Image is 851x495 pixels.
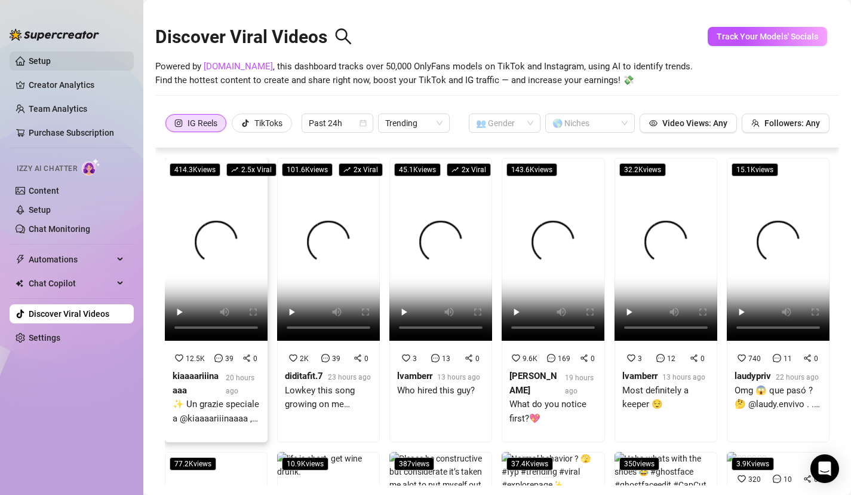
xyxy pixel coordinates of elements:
img: Normal behavior ? 🫣 #fyp #trending #viral #explorepage✨ [502,452,604,491]
strong: diditafit.7 [285,371,323,381]
span: 387 views [394,457,434,470]
span: eye [649,119,658,127]
a: 414.3Kviewsrise2.5x Viral12.5K390kiaaaariiinaaaa20 hours ago✨ Un grazie speciale a @kiaaaariiinaa... [165,158,268,442]
span: instagram [174,119,183,127]
a: Purchase Subscription [29,123,124,142]
img: AI Chatter [82,158,100,176]
span: message [431,354,440,362]
span: Video Views: Any [662,118,727,128]
img: 👀👀👀 [727,452,767,465]
span: 32.2K views [619,163,666,176]
a: Creator Analytics [29,75,124,94]
span: 350 views [619,457,659,470]
span: 0 [814,355,818,363]
span: 15.1K views [732,163,778,176]
a: 101.6Kviewsrise2x Viral2K390diditafit.723 hours agoLowkey this song growing on me @diditafit.7 [277,158,380,442]
span: 169 [558,355,570,363]
a: 15.1Kviews740110laudypriv22 hours agoOmg 😱 que pasó ? 🤔 @laudy.envivo . . #explore #viral #trend ... [727,158,830,442]
span: Trending [385,114,443,132]
button: Track Your Models' Socials [708,27,827,46]
span: heart [402,354,410,362]
h2: Discover Viral Videos [155,26,352,48]
span: share-alt [803,475,812,483]
div: TikToks [254,114,282,132]
span: 39 [225,355,234,363]
span: 0 [475,355,480,363]
span: 101.6K views [282,163,333,176]
div: Lowkey this song growing on me @diditafit.7 [285,384,372,412]
span: rise [451,166,459,173]
a: [DOMAIN_NAME] [204,61,273,72]
span: 23 hours ago [328,373,371,381]
span: 77.2K views [170,457,216,470]
span: Followers: Any [764,118,820,128]
span: 0 [701,355,705,363]
a: Discover Viral Videos [29,309,109,319]
span: share-alt [242,354,251,362]
span: 3 [413,355,417,363]
span: tik-tok [241,119,250,127]
img: Haha whats with the shoes 😂 #ghostface #ghostfaceedit #CapCut [615,452,717,491]
a: 143.6Kviews9.6K1690[PERSON_NAME]19 hours agoWhat do you notice first?💖 [502,158,604,442]
span: 740 [748,355,761,363]
button: Video Views: Any [640,114,737,133]
span: Automations [29,250,113,269]
a: Chat Monitoring [29,224,90,234]
div: Most definitely a keeper 😌 [622,384,709,412]
span: 9.6K [523,355,537,363]
span: Chat Copilot [29,274,113,293]
div: IG Reels [188,114,217,132]
span: share-alt [580,354,588,362]
img: logo-BBDzfeDw.svg [10,29,99,41]
span: 143.6K views [506,163,557,176]
span: share-alt [354,354,362,362]
span: message [773,354,781,362]
span: message [214,354,223,362]
strong: lvamberr [622,371,658,381]
span: 2 x Viral [447,163,491,176]
span: 13 hours ago [437,373,480,381]
span: 0 [364,355,368,363]
span: message [321,354,330,362]
strong: laudypriv [735,371,771,381]
span: message [656,354,665,362]
span: 20 hours ago [226,374,254,395]
span: Izzy AI Chatter [17,163,77,175]
a: 32.2Kviews3120lvamberr13 hours agoMost definitely a keeper 😌 [615,158,717,442]
span: heart [512,354,520,362]
img: life is short. get wine drunk. [277,452,380,478]
span: rise [231,166,238,173]
span: search [334,27,352,45]
span: 0 [253,355,257,363]
span: 10.9K views [282,457,328,470]
span: Past 24h [309,114,366,132]
span: heart [627,354,635,362]
button: Followers: Any [742,114,830,133]
span: share-alt [803,354,812,362]
span: thunderbolt [16,255,25,264]
span: heart [738,354,746,362]
span: 39 [332,355,340,363]
a: Settings [29,333,60,343]
span: 12.5K [186,355,205,363]
span: 2K [300,355,309,363]
div: Who hired this guy? [397,384,480,398]
a: Content [29,186,59,195]
a: Team Analytics [29,104,87,114]
div: What do you notice first?💖 [509,398,597,426]
a: 45.1Kviewsrise2x Viral3130lvamberr13 hours agoWho hired this guy? [389,158,492,442]
span: heart [175,354,183,362]
span: Powered by , this dashboard tracks over 50,000 OnlyFans models on TikTok and Instagram, using AI ... [155,60,693,88]
span: 2 x Viral [339,163,383,176]
span: 13 [442,355,450,363]
span: Track Your Models' Socials [717,32,818,41]
div: ✨ Un grazie speciale a @kiaaaariiinaaaa , la nostra splendida modella, a @snapstudio.roma che ci ... [173,398,260,426]
span: 45.1K views [394,163,441,176]
strong: lvamberr [397,371,432,381]
span: 10 [784,475,792,484]
span: message [547,354,555,362]
img: Chat Copilot [16,279,23,288]
span: 11 [784,355,792,363]
div: Omg 😱 que pasó ? 🤔 @laudy.envivo . . #explore #viral #trend #humor [735,384,822,412]
span: 320 [748,475,761,484]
